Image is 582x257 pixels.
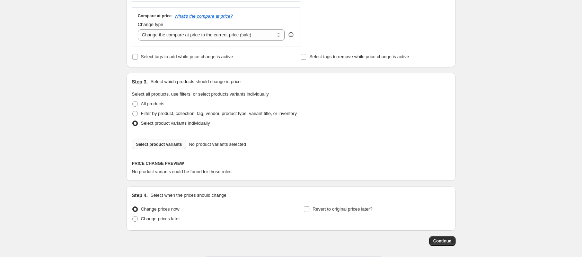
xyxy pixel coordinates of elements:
[132,140,186,149] button: Select product variants
[141,121,210,126] span: Select product variants individually
[138,22,164,27] span: Change type
[150,78,240,85] p: Select which products should change in price
[132,161,450,166] h6: PRICE CHANGE PREVIEW
[141,206,179,212] span: Change prices now
[189,141,246,148] span: No product variants selected
[288,31,294,38] div: help
[132,91,269,97] span: Select all products, use filters, or select products variants individually
[141,54,233,59] span: Select tags to add while price change is active
[132,192,148,199] h2: Step 4.
[138,13,172,19] h3: Compare at price
[141,111,297,116] span: Filter by product, collection, tag, vendor, product type, variant title, or inventory
[429,236,456,246] button: Continue
[132,78,148,85] h2: Step 3.
[132,169,233,174] span: No product variants could be found for those rules.
[141,216,180,221] span: Change prices later
[433,238,451,244] span: Continue
[136,142,182,147] span: Select product variants
[312,206,372,212] span: Revert to original prices later?
[175,14,233,19] button: What's the compare at price?
[309,54,409,59] span: Select tags to remove while price change is active
[150,192,226,199] p: Select when the prices should change
[141,101,165,106] span: All products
